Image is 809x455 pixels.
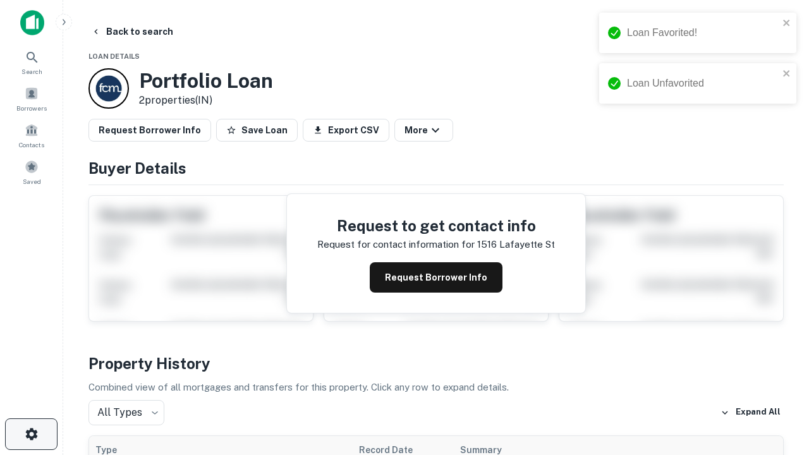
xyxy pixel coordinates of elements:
p: 1516 lafayette st [477,237,555,252]
h4: Request to get contact info [317,214,555,237]
span: Contacts [19,140,44,150]
p: 2 properties (IN) [139,93,273,108]
img: capitalize-icon.png [20,10,44,35]
a: Saved [4,155,59,189]
button: Request Borrower Info [88,119,211,142]
p: Request for contact information for [317,237,475,252]
button: Save Loan [216,119,298,142]
a: Contacts [4,118,59,152]
h4: Property History [88,352,784,375]
button: Request Borrower Info [370,262,502,293]
h4: Buyer Details [88,157,784,179]
button: close [782,68,791,80]
h3: Portfolio Loan [139,69,273,93]
span: Search [21,66,42,76]
div: All Types [88,400,164,425]
button: More [394,119,453,142]
button: Expand All [717,403,784,422]
a: Borrowers [4,82,59,116]
button: Export CSV [303,119,389,142]
button: Back to search [86,20,178,43]
span: Saved [23,176,41,186]
iframe: Chat Widget [746,313,809,374]
button: close [782,18,791,30]
div: Loan Favorited! [627,25,779,40]
span: Loan Details [88,52,140,60]
span: Borrowers [16,103,47,113]
div: Loan Unfavorited [627,76,779,91]
p: Combined view of all mortgages and transfers for this property. Click any row to expand details. [88,380,784,395]
a: Search [4,45,59,79]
